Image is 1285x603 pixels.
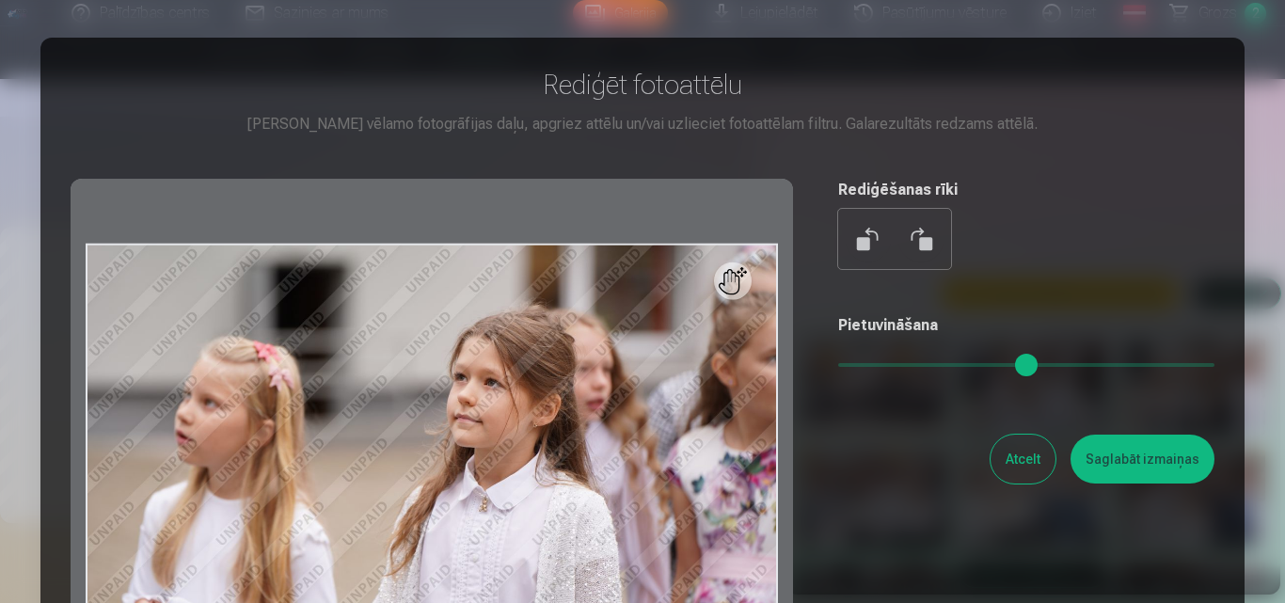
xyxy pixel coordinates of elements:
[71,113,1214,135] div: [PERSON_NAME] vēlamo fotogrāfijas daļu, apgriez attēlu un/vai uzlieciet fotoattēlam filtru. Galar...
[1071,435,1214,484] button: Saglabāt izmaiņas
[838,179,1214,201] h5: Rediģēšanas rīki
[71,68,1214,102] h3: Rediģēt fotoattēlu
[838,314,1214,337] h5: Pietuvināšana
[991,435,1055,484] button: Atcelt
